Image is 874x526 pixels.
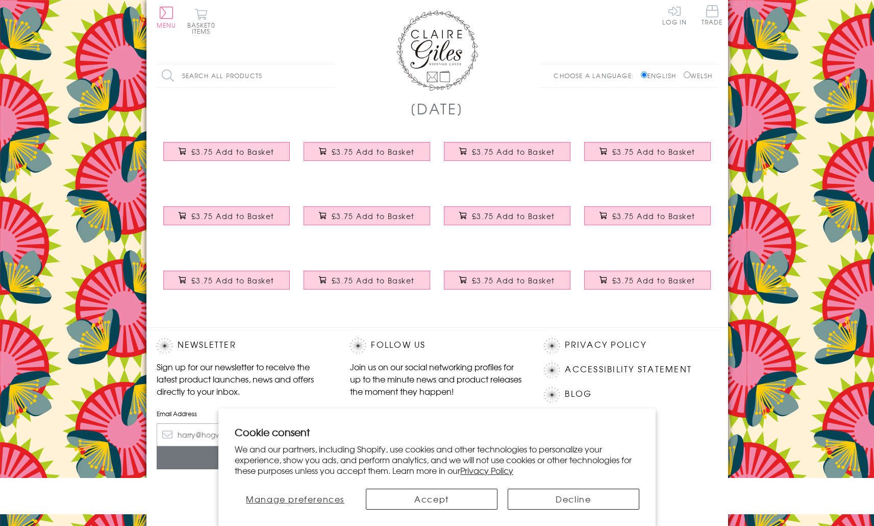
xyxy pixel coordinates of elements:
[612,147,695,157] span: £3.75 Add to Basket
[702,5,723,27] a: Trade
[350,361,523,397] p: Join us on our social networking profiles for up to the minute news and product releases the mome...
[304,206,430,225] button: £3.75 Add to Basket
[508,489,639,510] button: Decline
[641,71,647,78] input: English
[472,147,555,157] span: £3.75 Add to Basket
[191,211,274,221] span: £3.75 Add to Basket
[163,271,290,290] button: £3.75 Add to Basket
[396,10,478,91] img: Claire Giles Greetings Cards
[565,387,592,401] a: Blog
[662,5,687,25] a: Log In
[437,134,578,178] a: Easter Greeting Card, Butterflies & Eggs, Embellished with a colourful tassel £3.75 Add to Basket
[325,64,335,87] input: Search
[332,147,415,157] span: £3.75 Add to Basket
[235,489,356,510] button: Manage preferences
[157,338,330,353] h2: Newsletter
[578,199,718,243] a: Easter Card, Basket of Eggs, Embellished with colourful pompoms £3.75 Add to Basket
[578,263,718,307] a: Easter Card, Daffodils, Happy Easter, Embellished with a colourful tassel £3.75 Add to Basket
[612,211,695,221] span: £3.75 Add to Basket
[565,363,692,376] a: Accessibility Statement
[565,338,646,352] a: Privacy Policy
[437,199,578,243] a: Easter Card, Daffodil Wreath, Happy Easter, Embellished with a colourful tassel £3.75 Add to Basket
[157,446,330,469] input: Subscribe
[246,493,344,505] span: Manage preferences
[157,423,330,446] input: harry@hogwarts.edu
[410,98,464,119] h1: [DATE]
[584,206,711,225] button: £3.75 Add to Basket
[684,71,713,80] label: Welsh
[702,5,723,25] span: Trade
[366,489,497,510] button: Accept
[157,263,297,307] a: Easter Card, Dots & Flowers, Happy Easter, Embellished with colourful pompoms £3.75 Add to Basket
[297,199,437,243] a: Easter Card, Big Chocolate filled Easter Egg, Embellished with colourful pompoms £3.75 Add to Basket
[304,142,430,161] button: £3.75 Add to Basket
[297,263,437,307] a: Easter Card, Chicks with Bunting, Embellished with colourful pompoms £3.75 Add to Basket
[157,134,297,178] a: Easter Card, Rows of Eggs, Happy Easter, Embellished with a colourful tassel £3.75 Add to Basket
[192,20,215,36] span: 0 items
[641,71,681,80] label: English
[157,361,330,397] p: Sign up for our newsletter to receive the latest product launches, news and offers directly to yo...
[157,409,330,418] label: Email Address
[187,8,215,34] button: Basket0 items
[163,206,290,225] button: £3.75 Add to Basket
[157,7,177,28] button: Menu
[163,142,290,161] button: £3.75 Add to Basket
[472,211,555,221] span: £3.75 Add to Basket
[578,134,718,178] a: Easter Card, Tumbling Flowers, Happy Easter, Embellished with a colourful tassel £3.75 Add to Basket
[437,263,578,307] a: Easter Card, Chick and Wreath, Embellished with colourful pompoms £3.75 Add to Basket
[297,134,437,178] a: Easter Card, Bouquet, Happy Easter, Embellished with a colourful tassel £3.75 Add to Basket
[157,20,177,30] span: Menu
[157,199,297,243] a: Easter Card, Bunny Girl, Hoppy Easter, Embellished with colourful pompoms £3.75 Add to Basket
[472,275,555,285] span: £3.75 Add to Basket
[350,338,523,353] h2: Follow Us
[584,142,711,161] button: £3.75 Add to Basket
[235,425,639,439] h2: Cookie consent
[332,275,415,285] span: £3.75 Add to Basket
[157,64,335,87] input: Search all products
[612,275,695,285] span: £3.75 Add to Basket
[554,71,639,80] p: Choose a language:
[444,206,570,225] button: £3.75 Add to Basket
[304,271,430,290] button: £3.75 Add to Basket
[191,275,274,285] span: £3.75 Add to Basket
[444,142,570,161] button: £3.75 Add to Basket
[191,147,274,157] span: £3.75 Add to Basket
[460,464,513,476] a: Privacy Policy
[684,71,690,78] input: Welsh
[235,444,639,475] p: We and our partners, including Shopify, use cookies and other technologies to personalize your ex...
[444,271,570,290] button: £3.75 Add to Basket
[332,211,415,221] span: £3.75 Add to Basket
[584,271,711,290] button: £3.75 Add to Basket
